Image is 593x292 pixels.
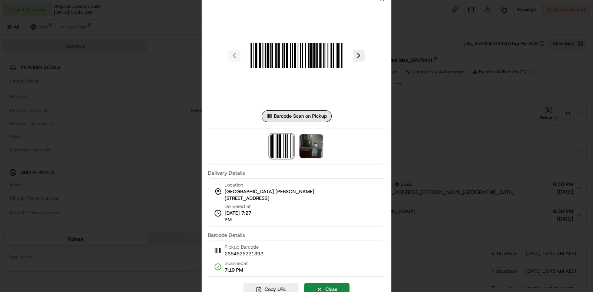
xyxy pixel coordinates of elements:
[208,232,385,238] label: Barcode Details
[225,260,248,267] span: Scanned at
[299,134,323,158] img: photo_proof_of_delivery image
[225,251,263,257] span: 2654525221392
[270,134,294,158] img: barcode_scan_on_pickup image
[225,182,243,188] span: Location
[225,203,259,210] span: Delivered at
[225,244,263,251] span: Pickup Barcode
[262,110,332,122] div: Barcode Scan on Pickup
[225,188,314,195] span: [GEOGRAPHIC_DATA] [PERSON_NAME]
[208,170,385,175] label: Delivery Details
[225,267,248,273] span: 7:19 PM
[225,210,259,223] span: [DATE] 7:27 PM
[243,2,350,109] img: barcode_scan_on_pickup image
[225,195,269,202] span: [STREET_ADDRESS]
